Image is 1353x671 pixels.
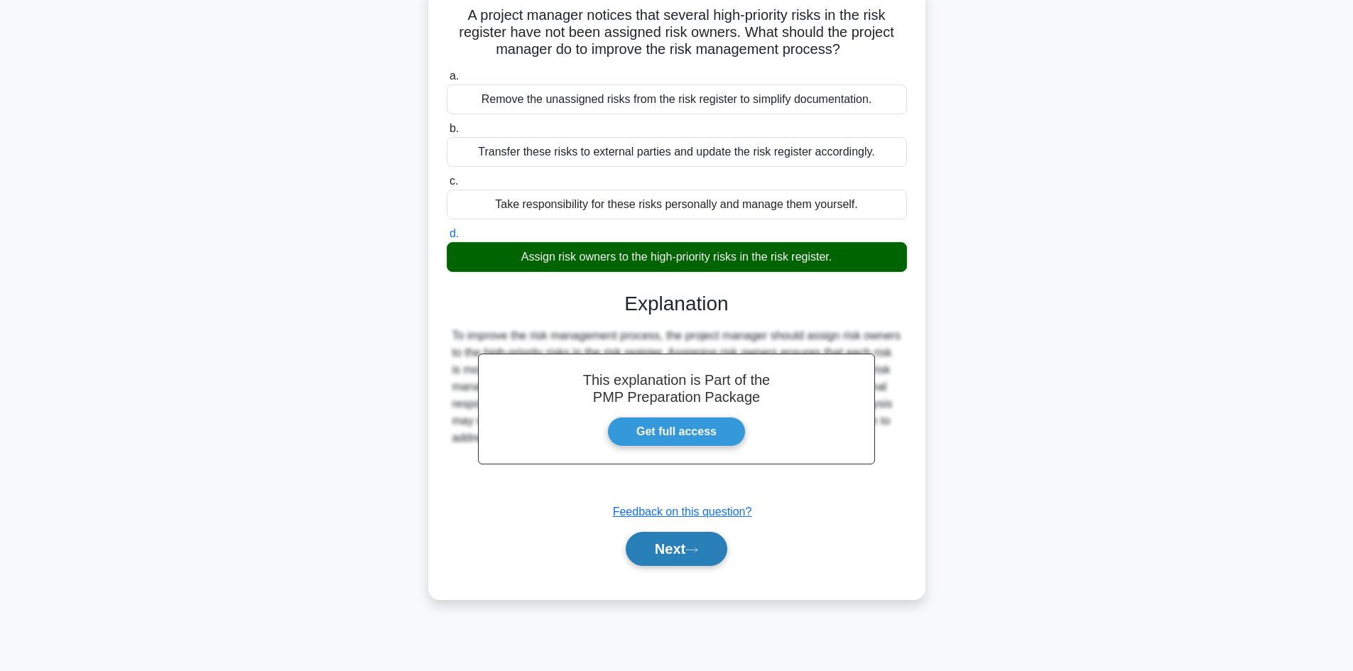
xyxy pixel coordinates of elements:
[613,506,752,518] a: Feedback on this question?
[452,327,901,447] div: To improve the risk management process, the project manager should assign risk owners to the high...
[447,137,907,167] div: Transfer these risks to external parties and update the risk register accordingly.
[450,227,459,239] span: d.
[607,417,746,447] a: Get full access
[450,122,459,134] span: b.
[626,532,727,566] button: Next
[447,190,907,219] div: Take responsibility for these risks personally and manage them yourself.
[447,242,907,272] div: Assign risk owners to the high-priority risks in the risk register.
[450,70,459,82] span: a.
[455,292,898,316] h3: Explanation
[450,175,458,187] span: c.
[445,6,908,59] h5: A project manager notices that several high-priority risks in the risk register have not been ass...
[447,84,907,114] div: Remove the unassigned risks from the risk register to simplify documentation.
